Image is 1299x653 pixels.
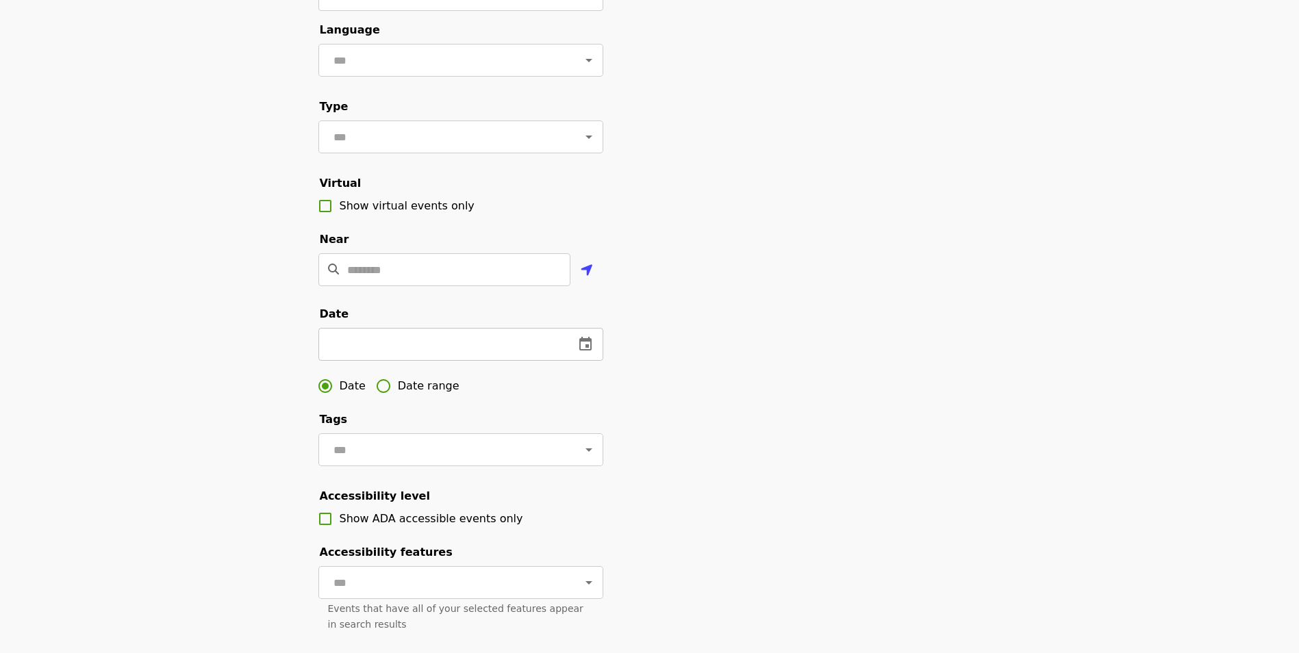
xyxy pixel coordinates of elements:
span: Events that have all of your selected features appear in search results [328,603,583,630]
i: location-arrow icon [581,262,593,279]
button: Open [579,573,598,592]
span: Date [320,307,349,320]
span: Type [320,100,349,113]
span: Show virtual events only [340,199,475,212]
span: Tags [320,413,348,426]
span: Date range [398,378,459,394]
span: Language [320,23,380,36]
span: Near [320,233,349,246]
i: search icon [328,263,339,276]
button: change date [569,328,602,361]
button: Open [579,51,598,70]
button: Open [579,440,598,459]
span: Virtual [320,177,362,190]
span: Show ADA accessible events only [340,512,523,525]
input: Location [347,253,570,286]
button: Open [579,127,598,146]
span: Accessibility level [320,489,430,502]
span: Accessibility features [320,546,453,559]
span: Date [340,378,366,394]
button: Use my location [570,255,603,287]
